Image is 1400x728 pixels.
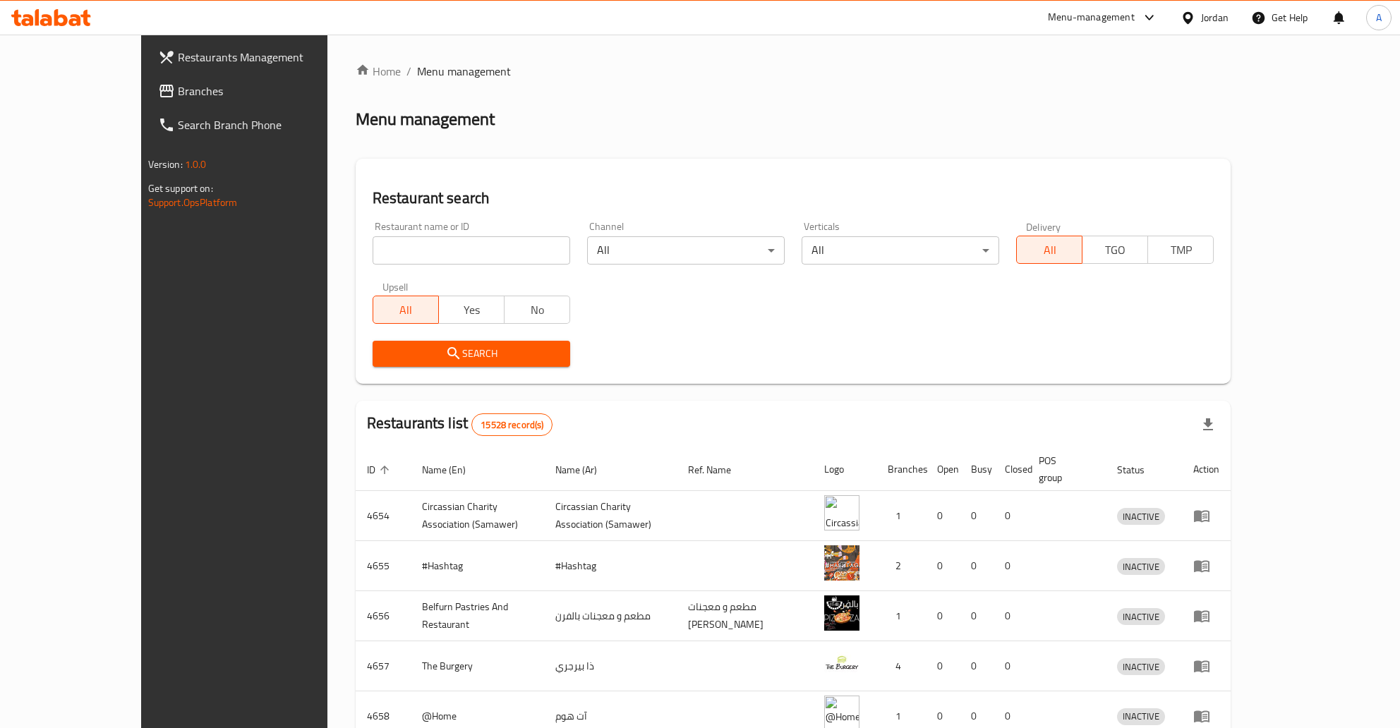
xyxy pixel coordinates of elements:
th: Open [926,448,960,491]
button: All [373,296,439,324]
th: Closed [994,448,1027,491]
div: Jordan [1201,10,1229,25]
span: All [379,300,433,320]
div: INACTIVE [1117,508,1165,525]
img: #Hashtag [824,545,859,581]
span: No [510,300,565,320]
h2: Restaurants list [367,413,553,436]
button: No [504,296,570,324]
th: Action [1182,448,1231,491]
h2: Menu management [356,108,495,131]
label: Delivery [1026,222,1061,231]
span: INACTIVE [1117,609,1165,625]
span: Name (En) [422,461,484,478]
span: INACTIVE [1117,659,1165,675]
img: Belfurn Pastries And Restaurant [824,595,859,631]
td: 0 [960,591,994,641]
td: 4655 [356,541,411,591]
span: INACTIVE [1117,509,1165,525]
img: ​Circassian ​Charity ​Association​ (Samawer) [824,495,859,530]
span: INACTIVE [1117,559,1165,575]
span: Search [384,345,559,363]
a: Home [356,63,401,80]
td: 4654 [356,491,411,541]
td: 4657 [356,641,411,691]
td: #Hashtag [544,541,677,591]
button: Search [373,341,570,367]
td: Belfurn Pastries And Restaurant [411,591,544,641]
th: Busy [960,448,994,491]
span: TMP [1154,240,1208,260]
td: 0 [926,591,960,641]
td: 2 [876,541,926,591]
div: Menu-management [1048,9,1135,26]
span: Menu management [417,63,511,80]
span: Restaurants Management [178,49,363,66]
td: 0 [926,491,960,541]
span: All [1022,240,1077,260]
td: 0 [960,541,994,591]
span: Status [1117,461,1163,478]
td: 0 [994,491,1027,541]
td: 0 [926,541,960,591]
span: Yes [445,300,499,320]
span: Search Branch Phone [178,116,363,133]
a: Search Branch Phone [147,108,375,142]
nav: breadcrumb [356,63,1231,80]
span: A [1376,10,1382,25]
a: Support.OpsPlatform [148,193,238,212]
div: Menu [1193,708,1219,724]
h2: Restaurant search [373,188,1214,209]
td: #Hashtag [411,541,544,591]
div: INACTIVE [1117,558,1165,575]
td: مطعم و معجنات [PERSON_NAME] [677,591,812,641]
td: 4 [876,641,926,691]
button: All [1016,236,1082,264]
td: 4656 [356,591,411,641]
button: TGO [1082,236,1148,264]
a: Branches [147,74,375,108]
img: The Burgery [824,645,859,681]
span: 1.0.0 [185,155,207,174]
td: 0 [994,641,1027,691]
span: Version: [148,155,183,174]
div: Export file [1191,408,1225,442]
span: POS group [1039,452,1090,486]
span: Name (Ar) [555,461,615,478]
label: Upsell [382,281,409,291]
div: All [802,236,999,265]
span: Get support on: [148,179,213,198]
div: Menu [1193,507,1219,524]
span: Ref. Name [688,461,749,478]
span: TGO [1088,240,1142,260]
span: Branches [178,83,363,99]
input: Search for restaurant name or ID.. [373,236,570,265]
td: ​Circassian ​Charity ​Association​ (Samawer) [411,491,544,541]
td: مطعم و معجنات بالفرن [544,591,677,641]
span: 15528 record(s) [472,418,552,432]
td: ذا بيرجري [544,641,677,691]
td: 0 [994,541,1027,591]
td: 0 [960,491,994,541]
div: All [587,236,785,265]
button: TMP [1147,236,1214,264]
div: Menu [1193,557,1219,574]
span: ID [367,461,394,478]
span: INACTIVE [1117,708,1165,724]
a: Restaurants Management [147,40,375,74]
div: Menu [1193,657,1219,674]
th: Branches [876,448,926,491]
div: Total records count [471,413,553,436]
div: Menu [1193,607,1219,624]
td: 0 [926,641,960,691]
div: INACTIVE [1117,658,1165,675]
td: 1 [876,491,926,541]
td: 1 [876,591,926,641]
div: INACTIVE [1117,608,1165,625]
td: 0 [994,591,1027,641]
td: 0 [960,641,994,691]
button: Yes [438,296,505,324]
td: ​Circassian ​Charity ​Association​ (Samawer) [544,491,677,541]
li: / [406,63,411,80]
